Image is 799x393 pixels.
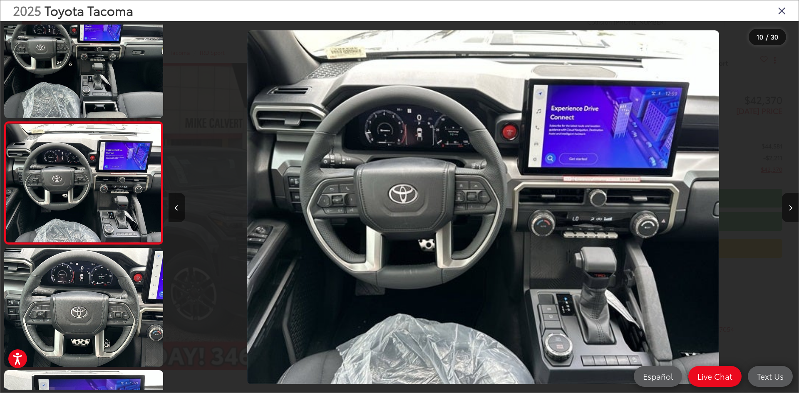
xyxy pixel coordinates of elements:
[757,32,763,41] span: 10
[748,366,793,387] a: Text Us
[771,32,778,41] span: 30
[693,371,737,381] span: Live Chat
[2,247,164,368] img: 2025 Toyota Tacoma TRD Sport
[247,30,719,384] img: 2025 Toyota Tacoma TRD Sport
[688,366,742,387] a: Live Chat
[639,371,677,381] span: Español
[5,124,162,242] img: 2025 Toyota Tacoma TRD Sport
[765,34,769,40] span: /
[45,1,133,19] span: Toyota Tacoma
[168,30,798,384] div: 2025 Toyota Tacoma TRD Sport 9
[634,366,682,387] a: Español
[778,5,786,16] i: Close gallery
[169,193,185,222] button: Previous image
[13,1,41,19] span: 2025
[782,193,799,222] button: Next image
[753,371,788,381] span: Text Us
